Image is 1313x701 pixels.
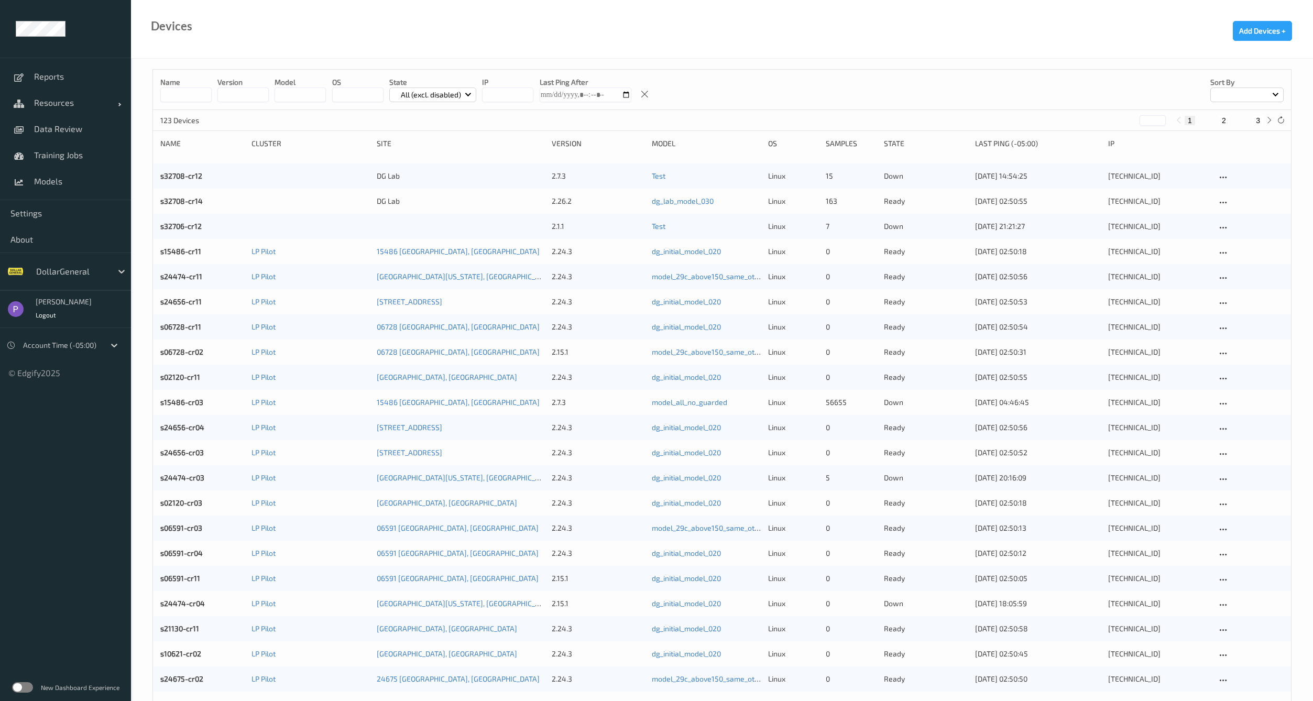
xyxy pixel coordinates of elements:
[251,398,276,407] a: LP Pilot
[768,649,818,659] p: linux
[884,598,968,609] p: down
[884,221,968,232] p: down
[160,247,201,256] a: s15486-cr11
[377,549,539,557] a: 06591 [GEOGRAPHIC_DATA], [GEOGRAPHIC_DATA]
[251,674,276,683] a: LP Pilot
[251,373,276,381] a: LP Pilot
[975,196,1101,206] div: [DATE] 02:50:55
[160,549,203,557] a: s06591-cr04
[552,623,644,634] div: 2.24.3
[377,498,517,507] a: [GEOGRAPHIC_DATA], [GEOGRAPHIC_DATA]
[652,448,721,457] a: dg_initial_model_020
[826,623,876,634] div: 0
[1108,649,1209,659] div: [TECHNICAL_ID]
[884,347,968,357] p: ready
[482,77,533,87] p: IP
[768,297,818,307] p: linux
[768,347,818,357] p: linux
[1253,116,1263,125] button: 3
[975,297,1101,307] div: [DATE] 02:50:53
[1108,347,1209,357] div: [TECHNICAL_ID]
[377,138,545,149] div: Site
[884,548,968,558] p: ready
[884,297,968,307] p: ready
[975,171,1101,181] div: [DATE] 14:54:25
[552,138,644,149] div: version
[1185,116,1195,125] button: 1
[160,115,239,126] p: 123 Devices
[251,138,369,149] div: Cluster
[884,196,968,206] p: ready
[652,574,721,583] a: dg_initial_model_020
[768,221,818,232] p: linux
[552,221,644,232] div: 2.1.1
[389,77,477,87] p: State
[652,138,761,149] div: Model
[1108,623,1209,634] div: [TECHNICAL_ID]
[1108,271,1209,282] div: [TECHNICAL_ID]
[1108,397,1209,408] div: [TECHNICAL_ID]
[1108,598,1209,609] div: [TECHNICAL_ID]
[652,523,766,532] a: model_29c_above150_same_other
[251,599,276,608] a: LP Pilot
[826,447,876,458] div: 0
[826,271,876,282] div: 0
[975,372,1101,382] div: [DATE] 02:50:55
[251,322,276,331] a: LP Pilot
[826,548,876,558] div: 0
[826,297,876,307] div: 0
[160,272,202,281] a: s24474-cr11
[377,272,555,281] a: [GEOGRAPHIC_DATA][US_STATE], [GEOGRAPHIC_DATA]
[552,447,644,458] div: 2.24.3
[1108,372,1209,382] div: [TECHNICAL_ID]
[552,271,644,282] div: 2.24.3
[826,473,876,483] div: 5
[884,447,968,458] p: ready
[826,397,876,408] div: 56655
[1108,171,1209,181] div: [TECHNICAL_ID]
[160,498,202,507] a: s02120-cr03
[160,624,199,633] a: s21130-cr11
[652,322,721,331] a: dg_initial_model_020
[251,272,276,281] a: LP Pilot
[251,297,276,306] a: LP Pilot
[1108,196,1209,206] div: [TECHNICAL_ID]
[826,372,876,382] div: 0
[1210,77,1284,87] p: Sort by
[768,397,818,408] p: linux
[552,473,644,483] div: 2.24.3
[552,649,644,659] div: 2.24.3
[552,347,644,357] div: 2.15.1
[975,523,1101,533] div: [DATE] 02:50:13
[251,423,276,432] a: LP Pilot
[251,473,276,482] a: LP Pilot
[768,498,818,508] p: linux
[768,196,818,206] p: linux
[332,77,384,87] p: OS
[884,623,968,634] p: ready
[377,171,545,181] div: DG Lab
[652,398,727,407] a: model_all_no_guarded
[768,372,818,382] p: linux
[160,373,200,381] a: s02120-cr11
[652,624,721,633] a: dg_initial_model_020
[377,196,545,206] div: DG Lab
[975,347,1101,357] div: [DATE] 02:50:31
[768,623,818,634] p: linux
[151,21,192,31] div: Devices
[160,77,212,87] p: Name
[768,171,818,181] p: linux
[1108,221,1209,232] div: [TECHNICAL_ID]
[652,599,721,608] a: dg_initial_model_020
[975,623,1101,634] div: [DATE] 02:50:58
[251,574,276,583] a: LP Pilot
[975,573,1101,584] div: [DATE] 02:50:05
[1108,498,1209,508] div: [TECHNICAL_ID]
[160,138,244,149] div: Name
[377,523,539,532] a: 06591 [GEOGRAPHIC_DATA], [GEOGRAPHIC_DATA]
[826,221,876,232] div: 7
[1219,116,1229,125] button: 2
[652,171,665,180] a: Test
[552,573,644,584] div: 2.15.1
[251,624,276,633] a: LP Pilot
